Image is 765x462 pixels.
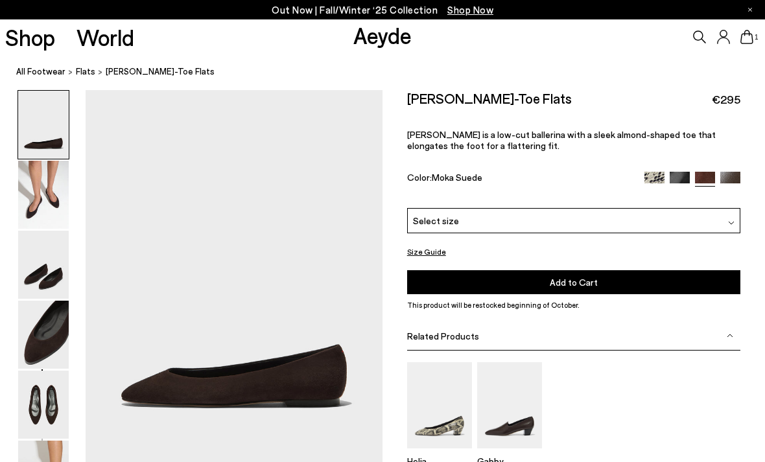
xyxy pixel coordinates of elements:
a: World [76,26,134,49]
nav: breadcrumb [16,54,765,90]
img: Ellie Suede Almond-Toe Flats - Image 4 [18,301,69,369]
img: Ellie Suede Almond-Toe Flats - Image 1 [18,91,69,159]
img: Ellie Suede Almond-Toe Flats - Image 5 [18,371,69,439]
span: flats [76,66,95,76]
span: Select size [413,214,459,227]
span: Moka Suede [432,172,482,183]
img: Ellie Suede Almond-Toe Flats - Image 2 [18,161,69,229]
a: Shop [5,26,55,49]
p: [PERSON_NAME] is a low-cut ballerina with a sleek almond-shaped toe that elongates the foot for a... [407,129,741,151]
span: €295 [712,91,740,108]
span: [PERSON_NAME]-Toe Flats [106,65,215,78]
button: Size Guide [407,244,446,260]
span: 1 [753,34,760,41]
div: Color: [407,172,634,187]
p: This product will be restocked beginning of October. [407,299,741,311]
img: svg%3E [728,220,735,226]
a: flats [76,65,95,78]
a: All Footwear [16,65,65,78]
a: 1 [740,30,753,44]
img: svg%3E [727,332,733,339]
img: Ellie Suede Almond-Toe Flats - Image 3 [18,231,69,299]
span: Related Products [407,330,479,341]
button: Add to Cart [407,270,741,294]
img: Gabby Almond-Toe Loafers [477,362,542,448]
span: Navigate to /collections/new-in [447,4,493,16]
p: Out Now | Fall/Winter ‘25 Collection [272,2,493,18]
img: Helia Low-Cut Pumps [407,362,472,448]
h2: [PERSON_NAME]-Toe Flats [407,90,572,106]
a: Aeyde [353,21,412,49]
span: Add to Cart [550,277,598,288]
